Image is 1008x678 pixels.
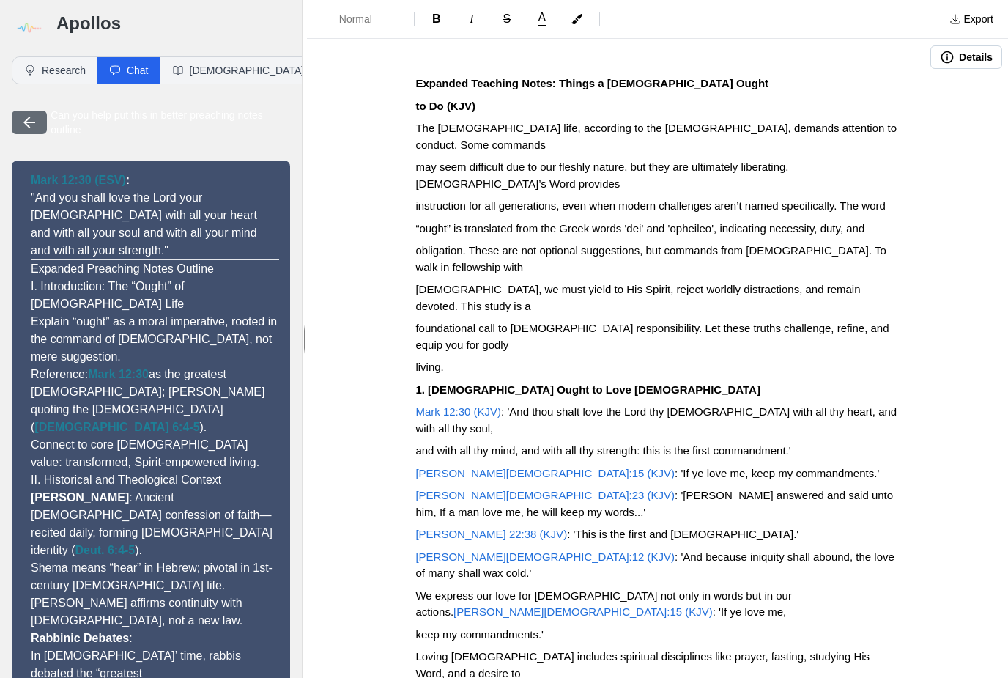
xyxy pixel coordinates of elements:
[34,421,199,433] a: [DEMOGRAPHIC_DATA] 6:4-5
[935,605,990,660] iframe: Drift Widget Chat Controller
[31,489,279,630] li: : Ancient [DEMOGRAPHIC_DATA] confession of faith—recited daily, forming [DEMOGRAPHIC_DATA] identi...
[415,122,900,151] span: The [DEMOGRAPHIC_DATA] life, according to the [DEMOGRAPHIC_DATA], demands attention to conduct. S...
[432,12,441,25] span: B
[415,489,675,501] a: [PERSON_NAME][DEMOGRAPHIC_DATA]:23 (KJV)
[31,278,279,313] h4: I. Introduction: The “Ought” of [DEMOGRAPHIC_DATA] Life
[415,322,892,351] span: foundational call to [DEMOGRAPHIC_DATA] responsibility. Let these truths challenge, refine, and e...
[491,7,523,31] button: Format Strikethrough
[31,172,279,259] p: "And you shall love the Lord your [DEMOGRAPHIC_DATA] with all your heart and with all your soul a...
[415,444,790,457] span: and with all thy mind, and with all thy strength: this is the first commandment.'
[12,108,290,137] p: Can you help put this in better preaching notes outline
[415,199,885,212] span: instruction for all generations, even when modern challenges aren’t named specifically. The word
[415,489,896,518] span: : '[PERSON_NAME] answered and said unto him, If a man love me, he will keep my words...'
[567,528,798,540] span: : 'This is the first and [DEMOGRAPHIC_DATA].'
[160,57,316,84] button: [DEMOGRAPHIC_DATA]
[930,45,1002,69] button: Details
[56,12,290,35] h3: Apollos
[675,467,879,479] span: : 'If ye love me, keep my commandments.'
[415,589,795,619] span: We express our love for [DEMOGRAPHIC_DATA] not only in words but in our actions.
[31,436,279,471] li: Connect to core [DEMOGRAPHIC_DATA] value: transformed, Spirit-empowered living.
[415,244,889,273] span: obligation. These are not optional suggestions, but commands from [DEMOGRAPHIC_DATA]. To walk in ...
[313,6,408,32] button: Formatting Options
[415,161,791,190] span: may seem difficult due to our fleshly nature, but they are ultimately liberating. [DEMOGRAPHIC_DA...
[415,383,760,396] strong: 1. [DEMOGRAPHIC_DATA] Ought to Love [DEMOGRAPHIC_DATA]
[503,12,511,25] span: S
[526,9,558,29] button: A
[88,368,149,380] a: Mark 12:30
[415,467,675,479] a: [PERSON_NAME][DEMOGRAPHIC_DATA]:15 (KJV)
[31,366,279,436] li: Reference: as the greatest [DEMOGRAPHIC_DATA]; [PERSON_NAME] quoting the [DEMOGRAPHIC_DATA] ( ).
[415,100,475,112] strong: to Do (KJV)
[415,283,863,312] span: [DEMOGRAPHIC_DATA], we must yield to His Spirit, reject worldly distractions, and remain devoted....
[420,7,453,31] button: Format Bold
[415,405,501,418] a: Mark 12:30 (KJV)
[415,361,443,373] span: living.
[456,7,488,31] button: Format Italics
[75,544,135,556] a: Deut. 6:4-5
[97,57,160,84] button: Chat
[713,605,786,618] span: : 'If ye love me,
[415,222,864,235] span: “ought” is translated from the Greek words 'dei' and 'opheileo', indicating necessity, duty, and
[31,174,130,186] strong: :
[12,57,97,84] button: Research
[339,12,390,26] span: Normal
[31,632,129,644] strong: Rabbinic Debates
[12,12,45,45] img: logo
[941,7,1002,31] button: Export
[538,12,546,23] span: A
[415,550,675,563] a: [PERSON_NAME][DEMOGRAPHIC_DATA]:12 (KJV)
[31,471,279,489] h4: II. Historical and Theological Context
[415,77,768,89] strong: Expanded Teaching Notes: Things a [DEMOGRAPHIC_DATA] Ought
[415,628,544,641] span: keep my commandments.'
[415,528,567,540] a: [PERSON_NAME] 22:38 (KJV)
[31,260,279,278] h3: Expanded Preaching Notes Outline
[415,405,900,435] span: : 'And thou shalt love the Lord thy [DEMOGRAPHIC_DATA] with all thy heart, and with all thy soul,
[31,559,279,594] li: Shema means “hear” in Hebrew; pivotal in 1st-century [DEMOGRAPHIC_DATA] life.
[31,313,279,366] li: Explain “ought” as a moral imperative, rooted in the command of [DEMOGRAPHIC_DATA], not mere sugg...
[453,605,713,618] a: [PERSON_NAME][DEMOGRAPHIC_DATA]:15 (KJV)
[31,174,126,186] a: Mark 12:30 (ESV)
[470,12,473,25] span: I
[31,491,129,504] strong: [PERSON_NAME]
[31,594,279,630] li: [PERSON_NAME] affirms continuity with [DEMOGRAPHIC_DATA], not a new law.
